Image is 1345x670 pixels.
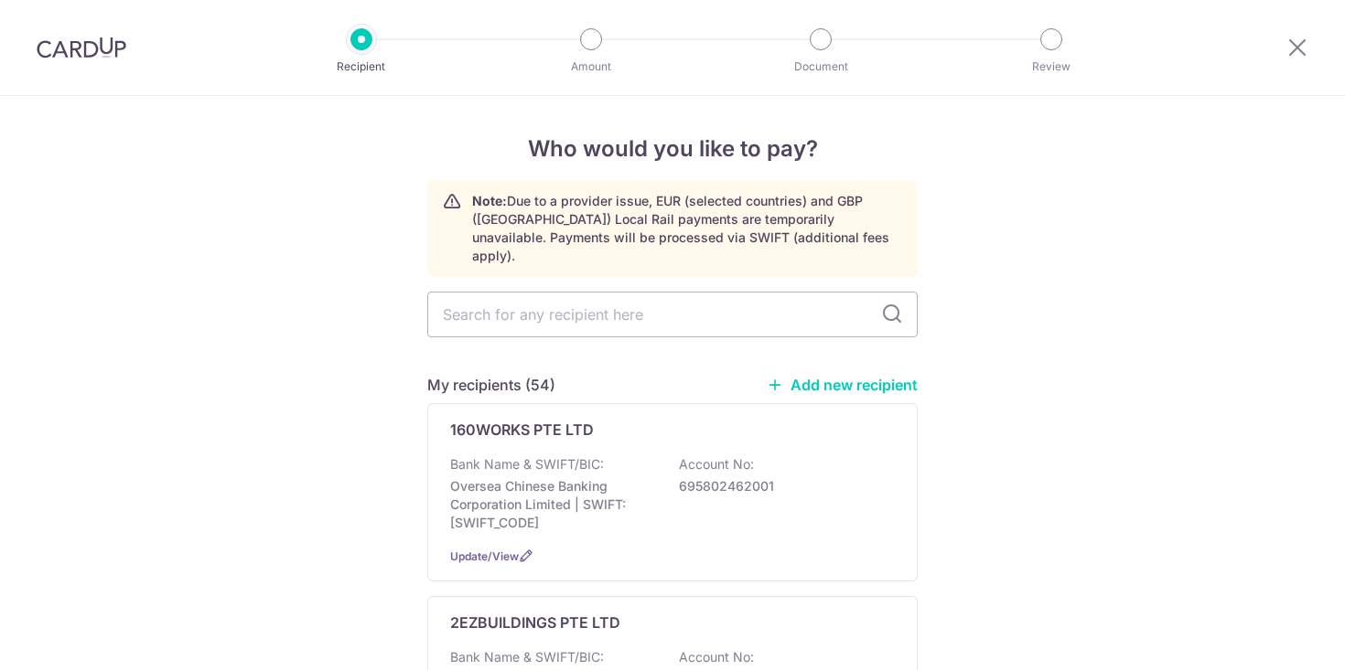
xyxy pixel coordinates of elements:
[679,455,754,473] p: Account No:
[450,549,519,563] a: Update/View
[37,37,126,58] img: CardUp
[427,133,918,165] h4: Who would you like to pay?
[679,648,754,666] p: Account No:
[427,292,918,337] input: Search for any recipient here
[753,58,888,76] p: Document
[984,58,1119,76] p: Review
[767,376,918,394] a: Add new recipient
[450,419,594,441] p: 160WORKS PTE LTD
[679,477,884,495] p: 695802462001
[450,648,604,666] p: Bank Name & SWIFT/BIC:
[294,58,429,76] p: Recipient
[523,58,659,76] p: Amount
[450,612,620,633] p: 2EZBUILDINGS PTE LTD
[450,477,655,532] p: Oversea Chinese Banking Corporation Limited | SWIFT: [SWIFT_CODE]
[472,193,507,208] strong: Note:
[472,192,902,265] p: Due to a provider issue, EUR (selected countries) and GBP ([GEOGRAPHIC_DATA]) Local Rail payments...
[427,374,555,396] h5: My recipients (54)
[450,455,604,473] p: Bank Name & SWIFT/BIC:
